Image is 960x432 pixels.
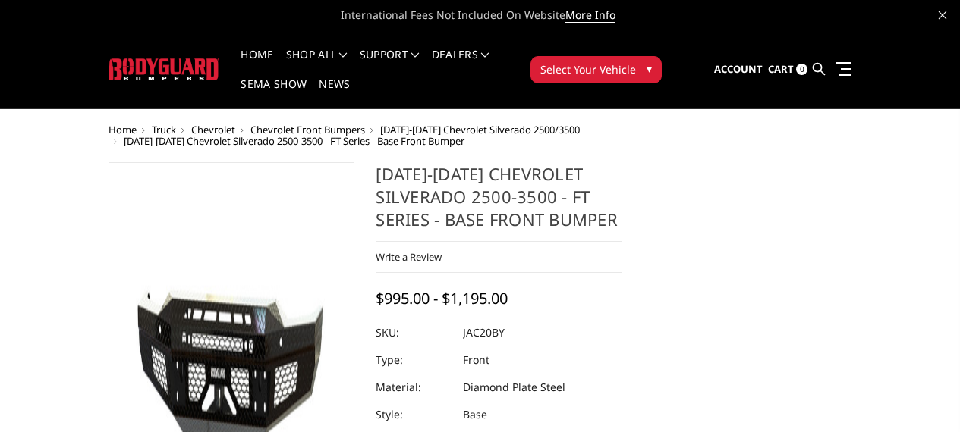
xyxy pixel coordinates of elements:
[286,49,348,79] a: shop all
[360,49,420,79] a: Support
[565,8,615,23] a: More Info
[376,250,442,264] a: Write a Review
[241,49,273,79] a: Home
[714,62,763,76] span: Account
[376,288,508,308] span: $995.00 - $1,195.00
[540,61,636,77] span: Select Your Vehicle
[376,162,622,242] h1: [DATE]-[DATE] Chevrolet Silverado 2500-3500 - FT Series - Base Front Bumper
[768,62,794,76] span: Cart
[647,61,652,77] span: ▾
[463,319,505,346] dd: JAC20BY
[376,319,452,346] dt: SKU:
[463,374,565,401] dd: Diamond Plate Steel
[796,64,807,75] span: 0
[109,123,137,136] a: Home
[319,79,350,108] a: News
[530,56,662,83] button: Select Your Vehicle
[714,49,763,90] a: Account
[109,58,220,80] img: BODYGUARD BUMPERS
[768,49,807,90] a: Cart 0
[376,346,452,374] dt: Type:
[152,123,176,136] a: Truck
[250,123,365,136] a: Chevrolet Front Bumpers
[463,401,487,428] dd: Base
[241,79,307,108] a: SEMA Show
[380,123,580,136] a: [DATE]-[DATE] Chevrolet Silverado 2500/3500
[376,401,452,428] dt: Style:
[376,374,452,401] dt: Material:
[124,134,464,148] span: [DATE]-[DATE] Chevrolet Silverado 2500-3500 - FT Series - Base Front Bumper
[432,49,489,79] a: Dealers
[191,123,235,136] a: Chevrolet
[463,346,489,374] dd: Front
